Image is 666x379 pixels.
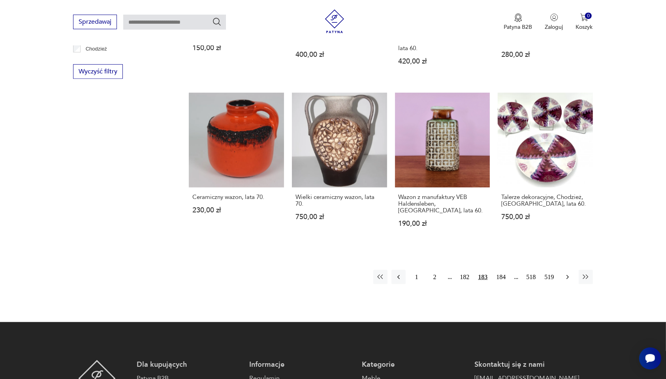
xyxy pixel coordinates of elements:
button: Szukaj [212,17,222,26]
img: Patyna - sklep z meblami i dekoracjami vintage [323,9,346,33]
p: Patyna B2B [504,23,532,31]
p: Ćmielów [86,56,105,64]
button: 518 [524,270,538,284]
a: Sprzedawaj [73,20,117,25]
p: 230,00 zł [192,207,280,214]
img: Ikona koszyka [580,13,588,21]
h3: Talerze dekoracyjne, Chodzież, [GEOGRAPHIC_DATA], lata 60. [501,194,589,207]
button: 183 [476,270,490,284]
p: 400,00 zł [295,51,384,58]
img: Ikona medalu [514,13,522,22]
button: Wyczyść filtry [73,64,123,79]
button: 184 [494,270,508,284]
h3: Para ściennych świeczników z ceramicznymi kaflami, Dania, lata 60. [399,32,487,52]
button: 1 [410,270,424,284]
h3: Wazon z manufaktury VEB Haldensleben, [GEOGRAPHIC_DATA], lata 60. [399,194,487,214]
iframe: Smartsupp widget button [639,347,661,370]
button: 519 [542,270,557,284]
p: 750,00 zł [501,214,589,220]
a: Ikona medaluPatyna B2B [504,13,532,31]
h3: Wielki ceramiczny wazon, lata 70. [295,194,384,207]
button: 0Koszyk [576,13,593,31]
p: Skontaktuj się z nami [474,360,579,370]
p: Kategorie [362,360,467,370]
p: Koszyk [576,23,593,31]
p: Chodzież [86,45,107,53]
p: 420,00 zł [399,58,487,65]
p: 190,00 zł [399,220,487,227]
a: Ceramiczny wazon, lata 70.Ceramiczny wazon, lata 70.230,00 zł [189,93,284,243]
a: Talerze dekoracyjne, Chodzież, Polska, lata 60.Talerze dekoracyjne, Chodzież, [GEOGRAPHIC_DATA], ... [498,93,593,243]
button: Zaloguj [545,13,563,31]
p: 150,00 zł [192,45,280,51]
p: 280,00 zł [501,51,589,58]
div: 0 [585,13,592,19]
p: 750,00 zł [295,214,384,220]
button: Patyna B2B [504,13,532,31]
button: 182 [458,270,472,284]
a: Wazon z manufaktury VEB Haldensleben, Niemcy, lata 60.Wazon z manufaktury VEB Haldensleben, [GEOG... [395,93,490,243]
h3: Ceramiczny wazon, lata 70. [192,194,280,201]
p: Dla kupujących [137,360,241,370]
p: Informacje [249,360,354,370]
a: Wielki ceramiczny wazon, lata 70.Wielki ceramiczny wazon, lata 70.750,00 zł [292,93,387,243]
button: Sprzedawaj [73,15,117,29]
img: Ikonka użytkownika [550,13,558,21]
button: 2 [428,270,442,284]
p: Zaloguj [545,23,563,31]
